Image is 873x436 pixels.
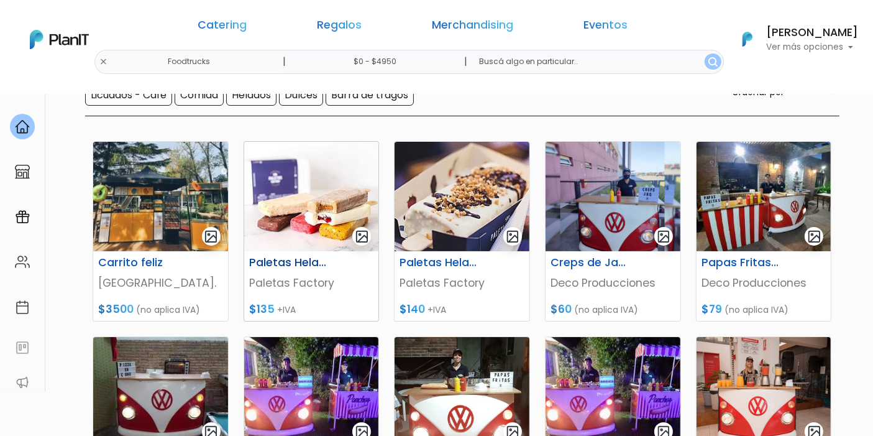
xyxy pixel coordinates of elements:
p: Paletas Factory [400,275,524,291]
img: partners-52edf745621dab592f3b2c58e3bca9d71375a7ef29c3b500c9f145b62cc070d4.svg [15,375,30,390]
span: (no aplica IVA) [136,304,200,316]
img: PlanIt Logo [734,26,761,53]
img: gallery-light [355,230,369,244]
a: gallery-light Papas Fritas Simples Deco Producciones $79 (no aplica IVA) [696,141,832,322]
p: [GEOGRAPHIC_DATA]. [98,275,223,291]
a: Regalos [317,20,362,35]
img: feedback-78b5a0c8f98aac82b08bfc38622c3050aee476f2c9584af64705fc4e61158814.svg [15,340,30,355]
img: home-e721727adea9d79c4d83392d1f703f7f8bce08238fde08b1acbfd93340b81755.svg [15,119,30,134]
h6: [PERSON_NAME] [766,27,858,39]
p: Paletas Factory [249,275,374,291]
a: Merchandising [432,20,513,35]
img: search_button-432b6d5273f82d61273b3651a40e1bd1b912527efae98b1b7a1b2c0702e16a8d.svg [708,57,718,67]
img: thumb_WhatsApp_Image_2021-10-12_at_12.53.59_PM.jpeg [244,142,379,251]
a: gallery-light Paletas Heladas con Topping Paletas Factory $140 +IVA [394,141,530,322]
input: Licuados - Café [85,85,172,106]
p: Deco Producciones [551,275,675,291]
p: | [283,54,286,69]
h6: Paletas Heladas Simple [242,256,335,269]
img: marketplace-4ceaa7011d94191e9ded77b95e3339b90024bf715f7c57f8cf31f2d8c509eaba.svg [15,164,30,179]
div: ¿Necesitás ayuda? [64,12,179,36]
span: $140 [400,302,425,317]
input: Barra de tragos [326,85,414,106]
p: Deco Producciones [702,275,826,291]
span: $135 [249,302,275,317]
img: gallery-light [807,230,821,244]
img: people-662611757002400ad9ed0e3c099ab2801c6687ba6c219adb57efc949bc21e19d.svg [15,254,30,269]
h6: Carrito feliz [91,256,184,269]
span: +IVA [427,304,446,316]
img: campaigns-02234683943229c281be62815700db0a1741e53638e28bf9629b52c665b00959.svg [15,210,30,225]
input: Helados [226,85,277,106]
img: close-6986928ebcb1d6c9903e3b54e860dbc4d054630f23adef3a32610726dff6a82b.svg [99,58,107,66]
p: Ver más opciones [766,43,858,52]
input: Dulces [279,85,323,106]
img: thumb_F7FE3346-0D88-4F10-A54C-A3D28EA1FD42.jpeg [93,142,228,251]
img: thumb_portada_paletas.jpeg [395,142,529,251]
input: Comida [175,85,224,106]
input: Buscá algo en particular.. [469,50,723,74]
a: gallery-light Creps de Jamón y Queso Deco Producciones $60 (no aplica IVA) [545,141,681,322]
a: Catering [198,20,247,35]
img: gallery-light [506,230,520,244]
p: | [464,54,467,69]
a: gallery-light Paletas Heladas Simple Paletas Factory $135 +IVA [244,141,380,322]
span: (no aplica IVA) [574,304,638,316]
h6: Creps de Jamón y Queso [543,256,636,269]
h6: Papas Fritas Simples [694,256,787,269]
a: Eventos [583,20,628,35]
span: $60 [551,302,572,317]
img: gallery-light [204,230,218,244]
span: (no aplica IVA) [724,304,788,316]
img: gallery-light [657,230,671,244]
img: calendar-87d922413cdce8b2cf7b7f5f62616a5cf9e4887200fb71536465627b3292af00.svg [15,300,30,315]
span: $3500 [98,302,134,317]
span: $79 [702,302,722,317]
span: +IVA [277,304,296,316]
img: thumb_crepes.png [546,142,680,251]
h6: Paletas Heladas con Topping [392,256,485,269]
img: thumb_WhatsApp_Image_2022-04-08_at_14.21.28__2_.jpeg [697,142,831,251]
img: PlanIt Logo [30,30,89,49]
button: PlanIt Logo [PERSON_NAME] Ver más opciones [726,23,858,55]
a: gallery-light Carrito feliz [GEOGRAPHIC_DATA]. $3500 (no aplica IVA) [93,141,229,322]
